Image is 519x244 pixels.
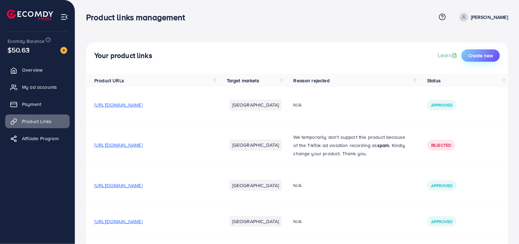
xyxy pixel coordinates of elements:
[7,10,53,20] img: logo
[227,77,259,84] span: Target markets
[431,183,452,188] span: Approved
[5,80,70,94] a: My ad accounts
[294,182,302,189] span: N/A
[294,133,411,158] p: We temporarily don't support this product because of the TikTok ad violation recording as . Kindl...
[94,51,152,60] h4: Your product links
[471,13,508,21] p: [PERSON_NAME]
[94,182,143,189] span: [URL][DOMAIN_NAME]
[229,216,282,227] li: [GEOGRAPHIC_DATA]
[468,52,493,59] span: Create new
[60,13,68,21] img: menu
[22,118,51,125] span: Product Links
[229,180,282,191] li: [GEOGRAPHIC_DATA]
[229,99,282,110] li: [GEOGRAPHIC_DATA]
[427,77,441,84] span: Status
[431,219,452,224] span: Approved
[431,142,451,148] span: Rejected
[5,63,70,77] a: Overview
[22,66,43,73] span: Overview
[229,139,282,150] li: [GEOGRAPHIC_DATA]
[86,12,190,22] h3: Product links management
[294,218,302,225] span: N/A
[5,97,70,111] a: Payment
[438,51,459,59] a: Learn
[94,218,143,225] span: [URL][DOMAIN_NAME]
[22,84,57,90] span: My ad accounts
[457,13,508,22] a: [PERSON_NAME]
[294,101,302,108] span: N/A
[377,142,389,149] strong: spam
[8,45,30,55] span: $50.63
[5,132,70,145] a: Affiliate Program
[22,135,59,142] span: Affiliate Program
[5,114,70,128] a: Product Links
[60,47,67,54] img: image
[294,77,330,84] span: Reason rejected
[461,49,500,62] button: Create new
[8,38,45,45] span: Ecomdy Balance
[22,101,41,108] span: Payment
[94,142,143,148] span: [URL][DOMAIN_NAME]
[431,102,452,108] span: Approved
[94,101,143,108] span: [URL][DOMAIN_NAME]
[94,77,124,84] span: Product URLs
